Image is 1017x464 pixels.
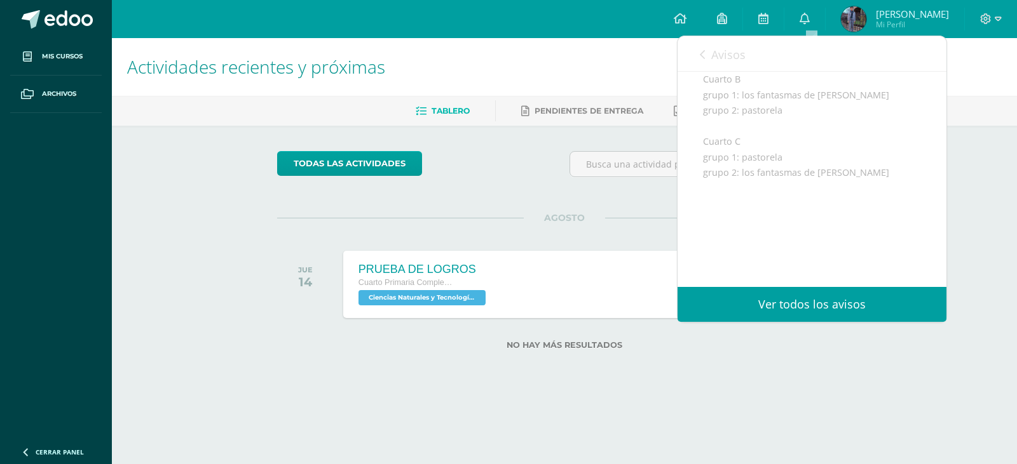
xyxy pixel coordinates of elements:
[416,101,470,121] a: Tablero
[42,51,83,62] span: Mis cursos
[127,55,385,79] span: Actividades recientes y próximas
[570,152,852,176] input: Busca una actividad próxima aquí...
[42,89,76,99] span: Archivos
[535,106,643,116] span: Pendientes de entrega
[841,6,866,32] img: a9f23e84f74ead95144d3b26adfffd7b.png
[10,76,102,113] a: Archivos
[524,212,605,223] span: AGOSTO
[678,287,946,322] a: Ver todos los avisos
[703,10,921,274] div: Cuarto A grupo 1: pastorela grupo 2: los fantasmas de [PERSON_NAME] Cuarto B grupo 1: los fantasm...
[674,101,744,121] a: Entregadas
[277,340,852,350] label: No hay más resultados
[358,290,486,305] span: Ciencias Naturales y Tecnología 'C'
[358,278,454,287] span: Cuarto Primaria Complementaria
[711,47,746,62] span: Avisos
[358,263,489,276] div: PRUEBA DE LOGROS
[298,265,313,274] div: JUE
[521,101,643,121] a: Pendientes de entrega
[876,19,949,30] span: Mi Perfil
[277,151,422,176] a: todas las Actividades
[876,8,949,20] span: [PERSON_NAME]
[36,447,84,456] span: Cerrar panel
[10,38,102,76] a: Mis cursos
[432,106,470,116] span: Tablero
[298,274,313,289] div: 14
